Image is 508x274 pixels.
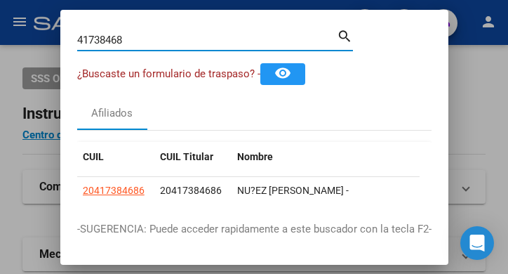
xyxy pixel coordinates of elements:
[77,142,154,172] datatable-header-cell: CUIL
[237,183,507,199] div: NU?EZ [PERSON_NAME] -
[77,67,260,80] span: ¿Buscaste un formulario de traspaso? -
[83,151,104,162] span: CUIL
[77,221,432,237] p: -SUGERENCIA: Puede acceder rapidamente a este buscador con la tecla F2-
[154,142,232,172] datatable-header-cell: CUIL Titular
[160,151,213,162] span: CUIL Titular
[237,151,273,162] span: Nombre
[83,185,145,196] span: 20417384686
[91,105,133,122] div: Afiliados
[337,27,353,44] mat-icon: search
[160,185,222,196] span: 20417384686
[460,226,494,260] div: Open Intercom Messenger
[274,65,291,81] mat-icon: remove_red_eye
